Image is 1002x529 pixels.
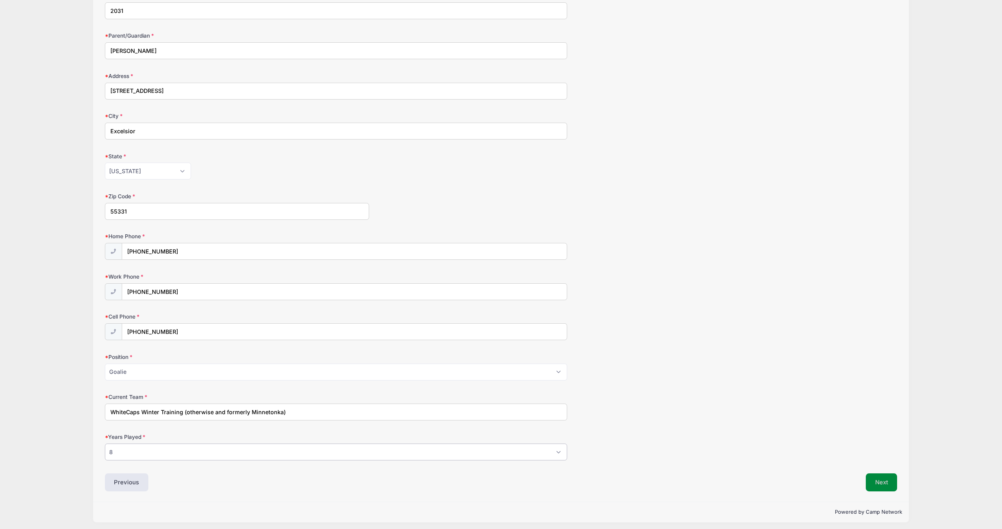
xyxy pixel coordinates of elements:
label: Home Phone [105,232,369,240]
label: City [105,112,369,120]
label: Address [105,72,369,80]
label: Cell Phone [105,313,369,321]
input: xxxxx [105,203,369,220]
label: Zip Code [105,192,369,200]
label: State [105,152,369,160]
button: Previous [105,473,149,491]
label: Work Phone [105,273,369,281]
input: (xxx) xxx-xxxx [122,243,567,260]
button: Next [866,473,897,491]
label: Parent/Guardian [105,32,369,40]
input: (xxx) xxx-xxxx [122,323,567,340]
label: Position [105,353,369,361]
label: Current Team [105,393,369,401]
input: (xxx) xxx-xxxx [122,283,567,300]
p: Powered by Camp Network [100,508,903,516]
label: Years Played [105,433,369,441]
